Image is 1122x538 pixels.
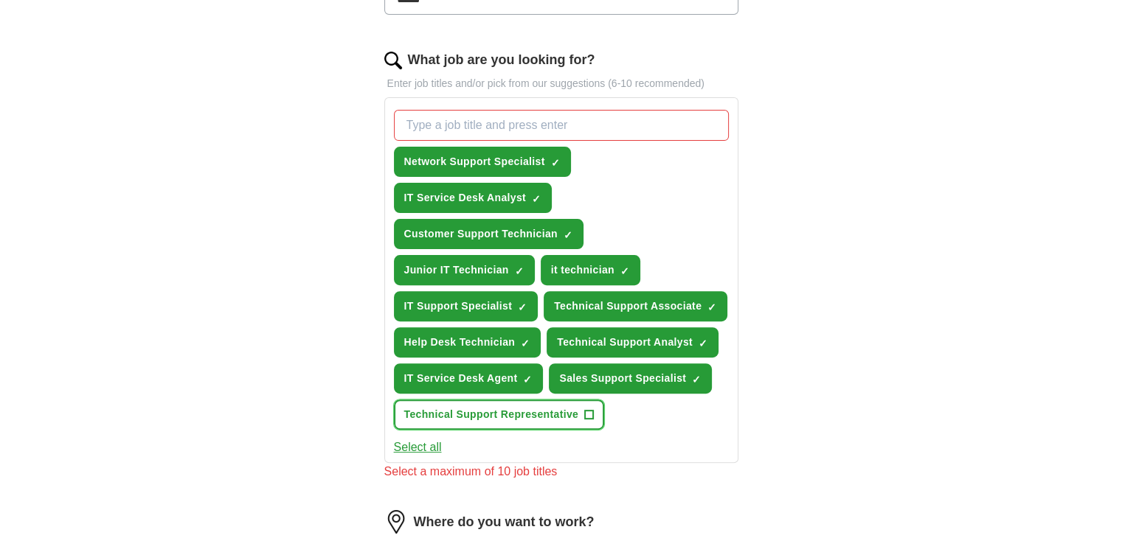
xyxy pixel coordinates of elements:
[404,226,558,242] span: Customer Support Technician
[551,262,614,278] span: it technician
[384,52,402,69] img: search.png
[394,439,442,456] button: Select all
[414,512,595,532] label: Where do you want to work?
[384,76,738,91] p: Enter job titles and/or pick from our suggestions (6-10 recommended)
[518,301,527,313] span: ✓
[532,193,541,205] span: ✓
[707,301,716,313] span: ✓
[404,262,509,278] span: Junior IT Technician
[521,338,530,349] span: ✓
[394,399,605,430] button: Technical Support Representative
[404,371,518,386] span: IT Service Desk Agent
[384,510,408,534] img: location.png
[699,338,707,349] span: ✓
[559,371,686,386] span: Sales Support Specialist
[551,157,560,169] span: ✓
[515,265,524,277] span: ✓
[404,298,513,314] span: IT Support Specialist
[394,291,539,321] button: IT Support Specialist✓
[692,374,701,385] span: ✓
[404,407,579,422] span: Technical Support Representative
[394,147,571,177] button: Network Support Specialist✓
[394,327,541,357] button: Help Desk Technician✓
[394,255,535,285] button: Junior IT Technician✓
[404,190,527,206] span: IT Service Desk Analyst
[384,463,738,481] div: Select a maximum of 10 job titles
[394,183,553,213] button: IT Service Desk Analyst✓
[554,298,702,314] span: Technical Support Associate
[404,154,545,170] span: Network Support Specialist
[557,335,693,350] span: Technical Support Analyst
[547,327,718,357] button: Technical Support Analyst✓
[404,335,516,350] span: Help Desk Technician
[544,291,727,321] button: Technical Support Associate✓
[394,110,729,141] input: Type a job title and press enter
[620,265,629,277] span: ✓
[408,50,595,70] label: What job are you looking for?
[541,255,640,285] button: it technician✓
[523,374,532,385] span: ✓
[394,219,583,249] button: Customer Support Technician✓
[549,363,712,394] button: Sales Support Specialist✓
[564,229,572,241] span: ✓
[394,363,544,394] button: IT Service Desk Agent✓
